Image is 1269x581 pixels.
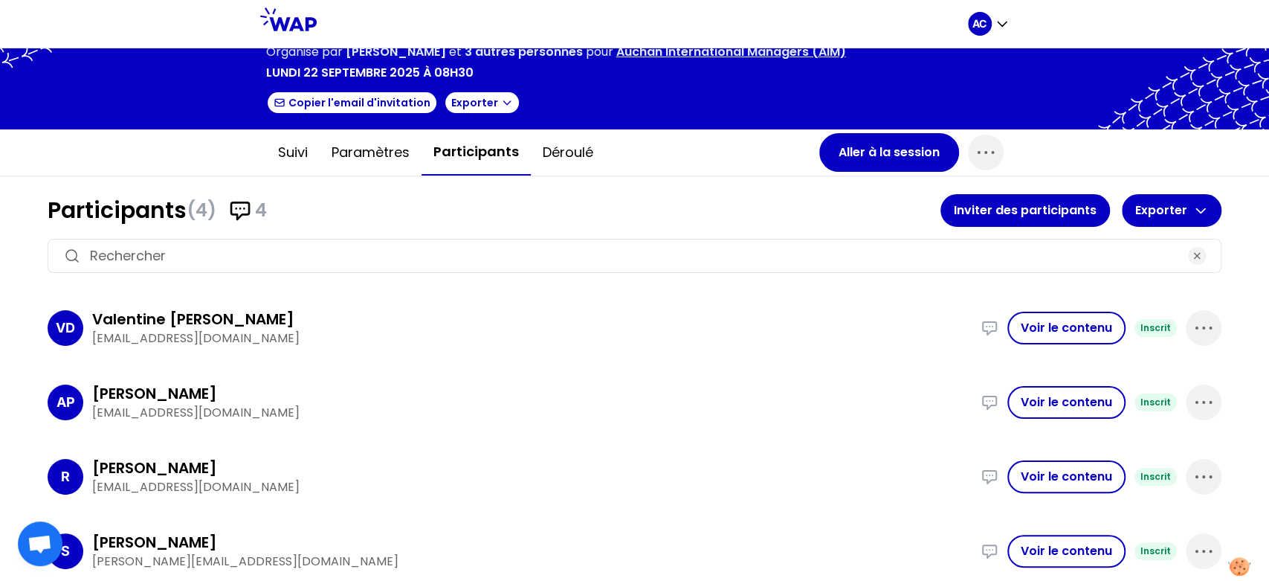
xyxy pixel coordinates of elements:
[266,130,320,175] button: Suivi
[56,392,75,413] p: AP
[90,245,1179,266] input: Rechercher
[465,43,583,60] span: 3 autres personnes
[819,133,959,172] button: Aller à la session
[346,43,583,61] p: et
[92,458,217,478] h3: [PERSON_NAME]
[1122,194,1221,227] button: Exporter
[92,309,294,330] h3: Valentine [PERSON_NAME]
[92,532,217,553] h3: [PERSON_NAME]
[56,318,75,338] p: VD
[1007,460,1126,493] button: Voir le contenu
[266,91,438,115] button: Copier l'email d'invitation
[92,330,972,347] p: [EMAIL_ADDRESS][DOMAIN_NAME]
[1007,535,1126,568] button: Voir le contenu
[266,43,343,61] p: Organisé par
[61,541,70,562] p: S
[266,64,474,82] p: lundi 22 septembre 2025 à 08h30
[972,16,987,31] p: AC
[616,43,846,61] p: Auchan International Managers (AIM)
[320,130,422,175] button: Paramètres
[444,91,520,115] button: Exporter
[92,383,217,404] h3: [PERSON_NAME]
[255,199,267,222] span: 4
[92,478,972,496] p: [EMAIL_ADDRESS][DOMAIN_NAME]
[1007,386,1126,419] button: Voir le contenu
[1134,468,1177,486] div: Inscrit
[531,130,605,175] button: Déroulé
[586,43,613,61] p: pour
[187,199,216,222] span: (4)
[1134,542,1177,560] div: Inscrit
[422,129,531,176] button: Participants
[1007,312,1126,344] button: Voir le contenu
[92,404,972,422] p: [EMAIL_ADDRESS][DOMAIN_NAME]
[48,197,940,224] h1: Participants
[61,466,70,487] p: R
[940,194,1110,227] button: Inviter des participants
[18,521,62,566] div: Ouvrir le chat
[1134,394,1177,411] div: Inscrit
[1134,319,1177,337] div: Inscrit
[346,43,446,60] span: [PERSON_NAME]
[968,12,1010,36] button: AC
[92,553,972,571] p: [PERSON_NAME][EMAIL_ADDRESS][DOMAIN_NAME]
